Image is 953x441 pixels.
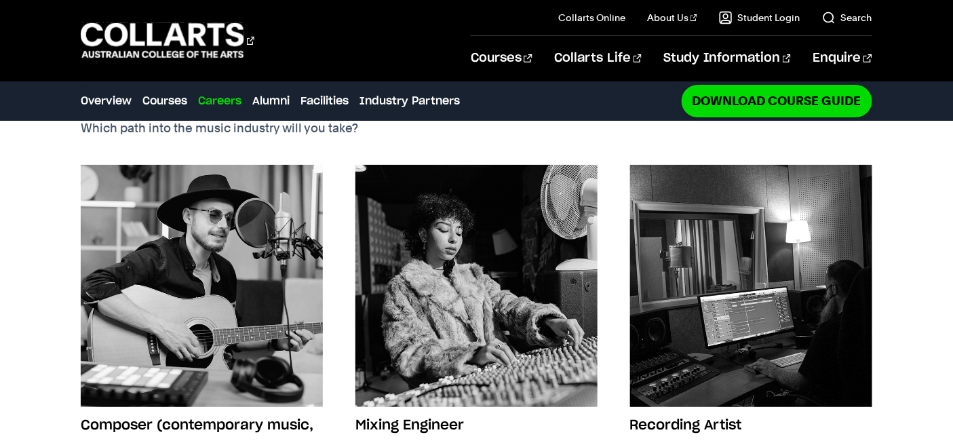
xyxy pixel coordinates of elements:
div: Go to homepage [81,21,254,60]
a: Facilities [300,93,349,109]
a: Industry Partners [359,93,460,109]
a: About Us [647,11,697,24]
h3: Mixing Engineer [355,413,598,438]
a: Collarts Life [554,36,642,81]
a: Collarts Online [558,11,625,24]
a: Search [822,11,872,24]
a: Enquire [813,36,872,81]
a: Overview [81,93,132,109]
a: Download Course Guide [682,85,872,117]
a: Careers [198,93,241,109]
a: Study Information [663,36,791,81]
h3: Recording Artist [630,413,872,438]
p: Which path into the music industry will you take? [81,119,419,138]
a: Courses [471,36,532,81]
a: Alumni [252,93,290,109]
a: Student Login [719,11,800,24]
a: Courses [142,93,187,109]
